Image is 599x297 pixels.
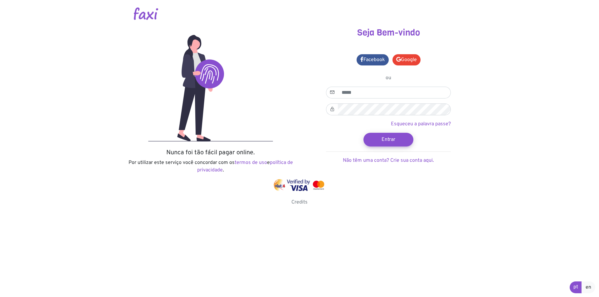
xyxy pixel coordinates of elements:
a: Google [392,54,421,65]
img: visa [287,179,310,191]
p: Por utilizar este serviço você concordar com os e . [126,159,295,174]
h3: Seja Bem-vindo [304,27,473,38]
img: vinti4 [273,179,286,191]
button: Entrar [363,133,413,146]
a: en [582,281,595,293]
a: Credits [291,199,308,205]
p: ou [326,74,451,82]
a: Facebook [357,54,389,65]
a: pt [570,281,582,293]
img: mastercard [311,179,326,191]
a: termos de uso [235,160,267,166]
a: Esqueceu a palavra passe? [391,121,451,127]
h5: Nunca foi tão fácil pagar online. [126,149,295,156]
a: Não têm uma conta? Crie sua conta aqui. [343,157,434,164]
